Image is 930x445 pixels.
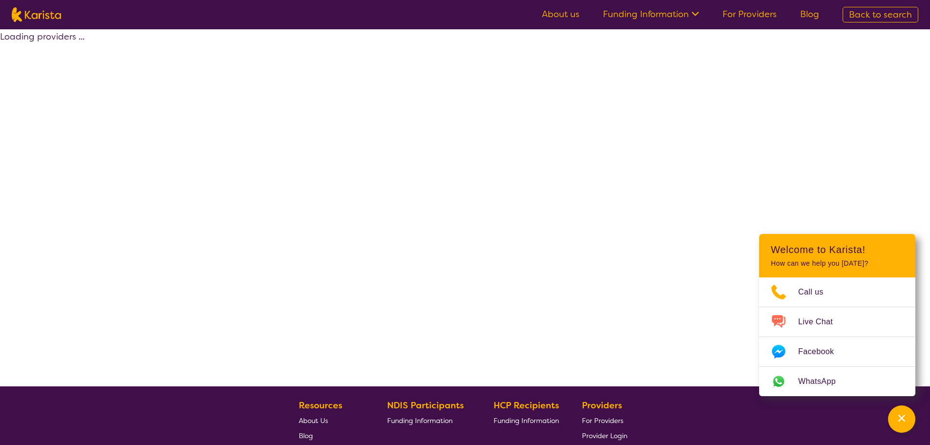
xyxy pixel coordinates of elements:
[299,413,364,428] a: About Us
[798,344,846,359] span: Facebook
[542,8,579,20] a: About us
[843,7,918,22] a: Back to search
[299,428,364,443] a: Blog
[798,374,847,389] span: WhatsApp
[494,416,559,425] span: Funding Information
[759,277,915,396] ul: Choose channel
[582,431,627,440] span: Provider Login
[798,315,845,329] span: Live Chat
[603,8,699,20] a: Funding Information
[12,7,61,22] img: Karista logo
[888,405,915,433] button: Channel Menu
[299,416,328,425] span: About Us
[849,9,912,21] span: Back to search
[299,400,342,411] b: Resources
[582,413,627,428] a: For Providers
[771,244,904,255] h2: Welcome to Karista!
[494,413,559,428] a: Funding Information
[387,400,464,411] b: NDIS Participants
[387,413,471,428] a: Funding Information
[723,8,777,20] a: For Providers
[299,431,313,440] span: Blog
[771,259,904,268] p: How can we help you [DATE]?
[582,416,623,425] span: For Providers
[800,8,819,20] a: Blog
[387,416,453,425] span: Funding Information
[494,400,559,411] b: HCP Recipients
[759,367,915,396] a: Web link opens in a new tab.
[759,234,915,396] div: Channel Menu
[798,285,835,299] span: Call us
[582,400,622,411] b: Providers
[582,428,627,443] a: Provider Login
